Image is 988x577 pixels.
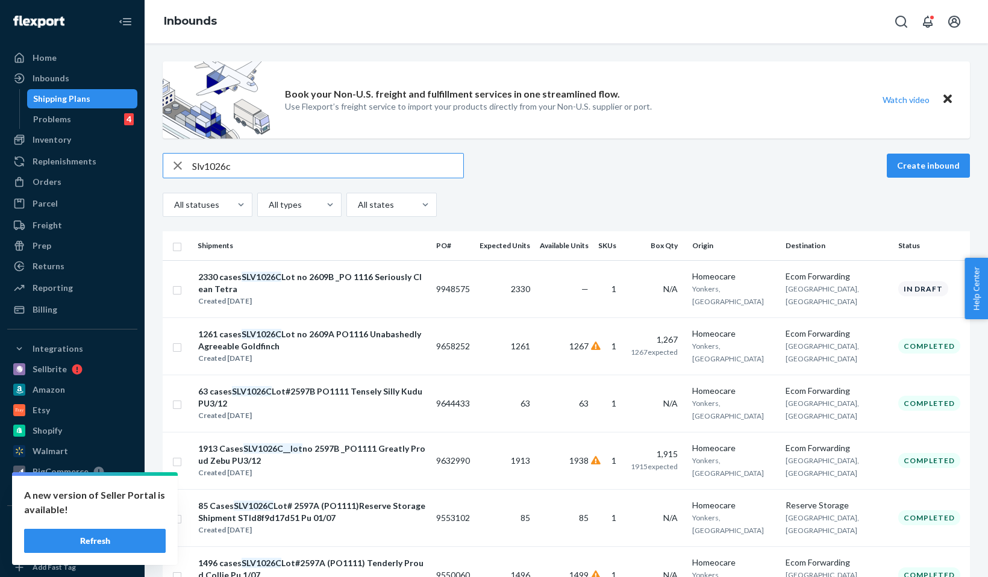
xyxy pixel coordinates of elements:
[431,260,475,317] td: 9948575
[357,199,358,211] input: All states
[7,152,137,171] a: Replenishments
[663,284,678,294] span: N/A
[33,52,57,64] div: Home
[33,198,58,210] div: Parcel
[663,398,678,408] span: N/A
[511,341,530,351] span: 1261
[242,558,281,568] em: SLV1026C
[898,453,960,468] div: Completed
[7,536,137,555] a: Walmart Fast Tags
[33,282,73,294] div: Reporting
[198,352,426,364] div: Created [DATE]
[33,260,64,272] div: Returns
[33,134,71,146] div: Inventory
[7,441,137,461] a: Walmart
[786,328,889,340] div: Ecom Forwarding
[631,334,678,346] div: 1,267
[7,257,137,276] a: Returns
[285,87,620,101] p: Book your Non-U.S. freight and fulfillment services in one streamlined flow.
[113,10,137,34] button: Close Navigation
[511,455,530,466] span: 1913
[611,284,616,294] span: 1
[786,513,859,535] span: [GEOGRAPHIC_DATA], [GEOGRAPHIC_DATA]
[7,236,137,255] a: Prep
[24,529,166,553] button: Refresh
[198,410,426,422] div: Created [DATE]
[692,385,776,397] div: Homeocare
[198,385,426,410] div: 63 cases Lot#2597B PO1111 Tensely Silly Kudu PU3/12
[33,113,71,125] div: Problems
[692,442,776,454] div: Homeocare
[124,113,134,125] div: 4
[875,91,937,108] button: Watch video
[692,399,764,420] span: Yonkers, [GEOGRAPHIC_DATA]
[898,338,960,354] div: Completed
[7,462,137,481] a: BigCommerce
[7,421,137,440] a: Shopify
[7,278,137,298] a: Reporting
[27,89,138,108] a: Shipping Plans
[916,10,940,34] button: Open notifications
[13,16,64,28] img: Flexport logo
[24,488,166,517] p: A new version of Seller Portal is available!
[234,501,274,511] em: SLV1026C
[33,466,89,478] div: BigCommerce
[942,10,966,34] button: Open account menu
[33,155,96,167] div: Replenishments
[7,560,137,575] a: Add Fast Tag
[7,172,137,192] a: Orders
[33,562,76,572] div: Add Fast Tag
[33,304,57,316] div: Billing
[786,270,889,282] div: Ecom Forwarding
[7,380,137,399] a: Amazon
[887,154,970,178] button: Create inbound
[33,93,90,105] div: Shipping Plans
[569,341,589,351] span: 1267
[192,154,463,178] input: Search inbounds by name, destination, msku...
[521,513,530,523] span: 85
[198,524,426,536] div: Created [DATE]
[33,72,69,84] div: Inbounds
[692,270,776,282] div: Homeocare
[33,176,61,188] div: Orders
[7,48,137,67] a: Home
[198,328,426,352] div: 1261 cases Lot no 2609A PO1116 Unabashedly Agreeable Goldfinch
[786,557,889,569] div: Ecom Forwarding
[193,231,431,260] th: Shipments
[27,110,138,129] a: Problems4
[164,14,217,28] a: Inbounds
[285,101,652,113] p: Use Flexport’s freight service to import your products directly from your Non-U.S. supplier or port.
[692,342,764,363] span: Yonkers, [GEOGRAPHIC_DATA]
[898,510,960,525] div: Completed
[198,467,426,479] div: Created [DATE]
[7,130,137,149] a: Inventory
[7,401,137,420] a: Etsy
[7,194,137,213] a: Parcel
[475,231,535,260] th: Expected Units
[626,231,687,260] th: Box Qty
[631,348,678,357] span: 1267 expected
[242,329,281,339] em: SLV1026C
[431,432,475,489] td: 9632990
[521,398,530,408] span: 63
[33,425,62,437] div: Shopify
[898,396,960,411] div: Completed
[232,386,272,396] em: SLV1026C
[569,455,589,466] span: 1938
[965,258,988,319] button: Help Center
[431,489,475,546] td: 9553102
[431,317,475,375] td: 9658252
[687,231,781,260] th: Origin
[7,486,137,501] a: Add Integration
[154,4,227,39] ol: breadcrumbs
[692,328,776,340] div: Homeocare
[631,462,678,471] span: 1915 expected
[581,284,589,294] span: —
[786,499,889,511] div: Reserve Storage
[7,516,137,535] button: Fast Tags
[198,295,426,307] div: Created [DATE]
[7,216,137,235] a: Freight
[579,398,589,408] span: 63
[511,284,530,294] span: 2330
